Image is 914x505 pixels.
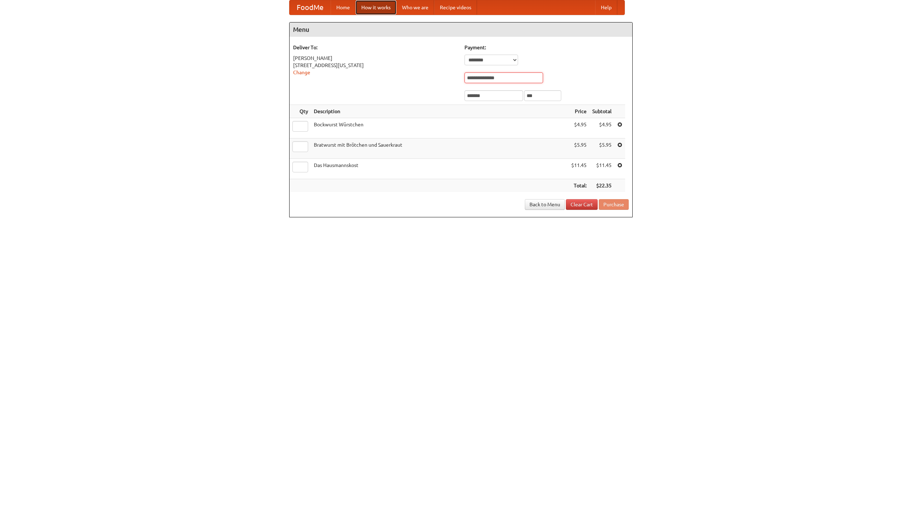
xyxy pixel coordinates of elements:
[290,105,311,118] th: Qty
[568,159,589,179] td: $11.45
[293,70,310,75] a: Change
[311,118,568,138] td: Bockwurst Würstchen
[566,199,598,210] a: Clear Cart
[525,199,565,210] a: Back to Menu
[568,138,589,159] td: $5.95
[589,105,614,118] th: Subtotal
[464,44,629,51] h5: Payment:
[356,0,396,15] a: How it works
[331,0,356,15] a: Home
[589,179,614,192] th: $22.35
[595,0,617,15] a: Help
[568,105,589,118] th: Price
[293,44,457,51] h5: Deliver To:
[311,105,568,118] th: Description
[311,159,568,179] td: Das Hausmannskost
[568,118,589,138] td: $4.95
[290,22,632,37] h4: Menu
[311,138,568,159] td: Bratwurst mit Brötchen und Sauerkraut
[589,159,614,179] td: $11.45
[396,0,434,15] a: Who we are
[290,0,331,15] a: FoodMe
[589,118,614,138] td: $4.95
[589,138,614,159] td: $5.95
[293,62,457,69] div: [STREET_ADDRESS][US_STATE]
[434,0,477,15] a: Recipe videos
[599,199,629,210] button: Purchase
[293,55,457,62] div: [PERSON_NAME]
[568,179,589,192] th: Total:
